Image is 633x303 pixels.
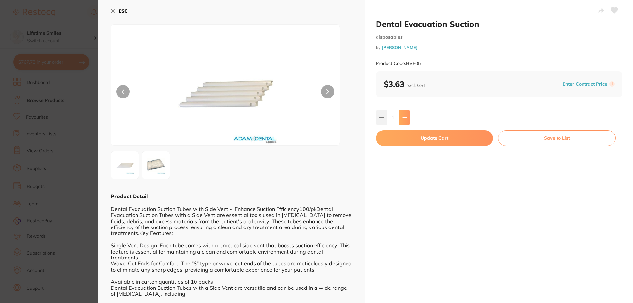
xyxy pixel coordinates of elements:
[382,45,418,50] a: [PERSON_NAME]
[111,5,128,16] button: ESC
[113,153,137,177] img: LmpwZw
[376,19,622,29] h2: Dental Evacuation Suction
[407,82,426,88] span: excl. GST
[119,8,128,14] b: ESC
[376,61,421,66] small: Product Code: HVE05
[498,130,616,146] button: Save to List
[144,153,168,177] img: XzIuanBn
[157,41,294,145] img: LmpwZw
[376,45,622,50] small: by
[384,79,426,89] b: $3.63
[561,81,609,87] button: Enter Contract Price
[111,193,148,199] b: Product Detail
[609,81,615,87] label: i
[376,130,493,146] button: Update Cart
[376,34,622,40] small: disposables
